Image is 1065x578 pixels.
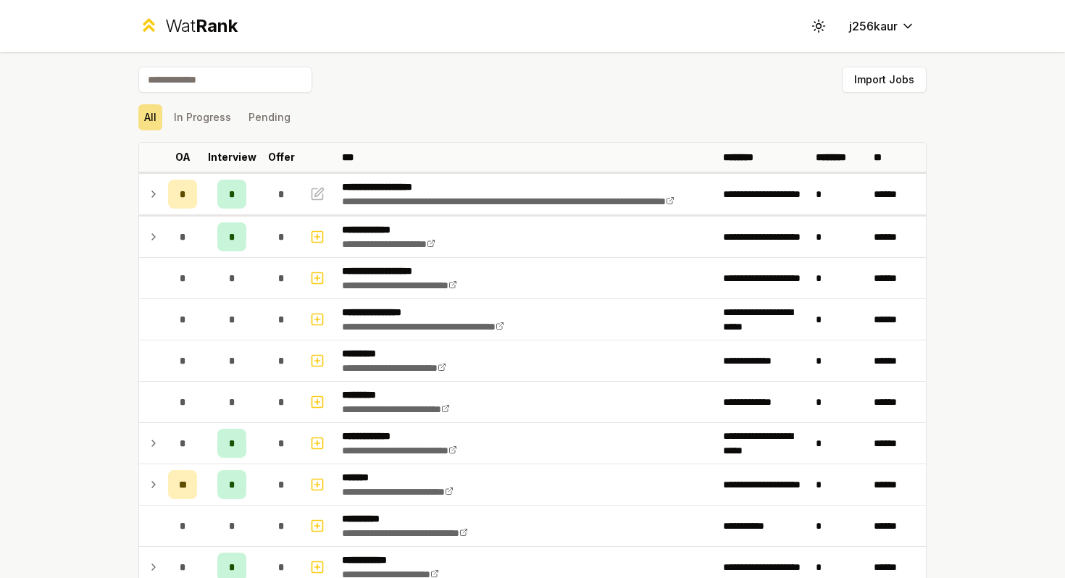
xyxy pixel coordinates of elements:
[842,67,927,93] button: Import Jobs
[138,14,238,38] a: WatRank
[849,17,898,35] span: j256kaur
[268,150,295,164] p: Offer
[838,13,927,39] button: j256kaur
[243,104,296,130] button: Pending
[165,14,238,38] div: Wat
[196,15,238,36] span: Rank
[138,104,162,130] button: All
[175,150,191,164] p: OA
[208,150,256,164] p: Interview
[168,104,237,130] button: In Progress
